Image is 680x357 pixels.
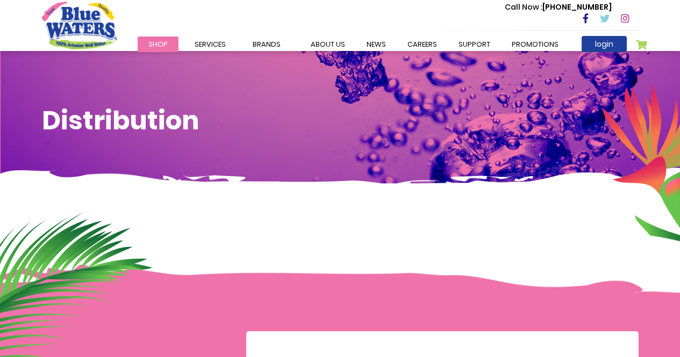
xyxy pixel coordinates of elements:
a: careers [397,37,448,52]
a: Promotions [501,37,569,52]
h1: Distribution [42,105,639,136]
a: News [356,37,397,52]
a: support [448,37,501,52]
span: Services [195,39,226,49]
a: about us [300,37,356,52]
p: [PHONE_NUMBER] [505,2,612,13]
a: store logo [42,2,117,49]
span: Shop [148,39,168,49]
a: login [582,36,627,52]
span: Brands [253,39,281,49]
span: Call Now : [505,2,542,12]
